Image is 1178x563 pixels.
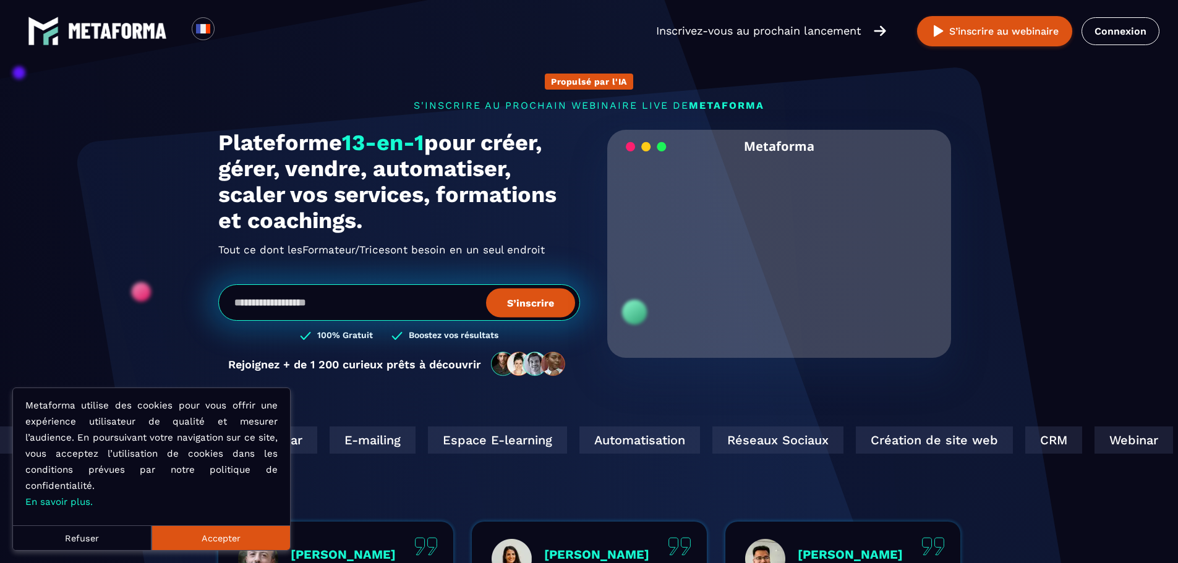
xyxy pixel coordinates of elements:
h3: 100% Gratuit [317,330,373,342]
p: [PERSON_NAME] [544,547,649,562]
button: S’inscrire au webinaire [917,16,1072,46]
span: 13-en-1 [342,130,424,156]
img: quote [668,537,691,556]
div: Espace E-learning [424,426,563,454]
div: Automatisation [575,426,696,454]
div: Réseaux Sociaux [708,426,839,454]
p: Rejoignez + de 1 200 curieux prêts à découvrir [228,358,481,371]
a: Connexion [1082,17,1159,45]
h1: Plateforme pour créer, gérer, vendre, automatiser, scaler vos services, formations et coachings. [218,130,580,234]
input: Search for option [225,23,234,38]
h3: Boostez vos résultats [409,330,498,342]
video: Your browser does not support the video tag. [617,163,942,325]
p: Metaforma utilise des cookies pour vous offrir une expérience utilisateur de qualité et mesurer l... [25,397,278,510]
img: quote [921,537,945,556]
div: Création de site web [851,426,1009,454]
div: Search for option [215,17,245,44]
h2: Tout ce dont les ont besoin en un seul endroit [218,240,580,260]
p: [PERSON_NAME] [798,547,903,562]
img: fr [195,21,211,36]
div: Webinar [1090,426,1169,454]
img: loading [626,141,667,153]
p: Propulsé par l'IA [551,77,627,87]
div: E-mailing [325,426,411,454]
img: checked [300,330,311,342]
img: community-people [487,351,570,377]
button: Accepter [152,525,290,550]
span: METAFORMA [689,99,764,111]
img: logo [68,23,167,39]
button: S’inscrire [486,288,575,317]
a: En savoir plus. [25,496,93,507]
div: Webinar [234,426,313,454]
img: logo [28,15,59,46]
p: Inscrivez-vous au prochain lancement [656,22,861,40]
span: Formateur/Trices [302,240,390,260]
p: s'inscrire au prochain webinaire live de [218,99,960,111]
button: Refuser [13,525,152,550]
img: play [931,23,946,39]
img: quote [414,537,438,556]
div: CRM [1021,426,1078,454]
p: [PERSON_NAME] [291,547,396,562]
img: arrow-right [874,24,886,38]
h2: Metaforma [744,130,814,163]
img: checked [391,330,403,342]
